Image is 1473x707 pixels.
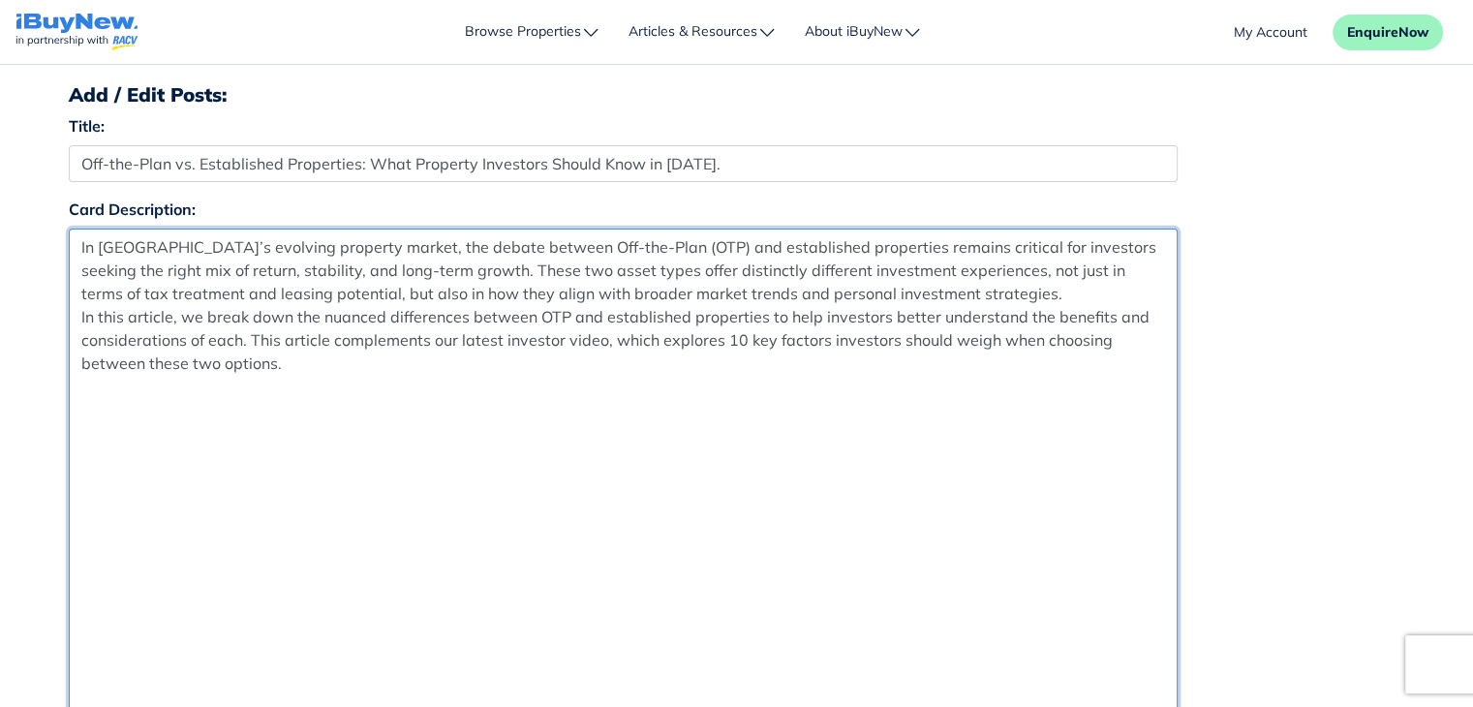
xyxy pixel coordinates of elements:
[1398,23,1428,41] span: Now
[69,116,105,136] strong: Title:
[15,9,138,56] a: navigations
[69,82,1405,107] h3: Add / Edit Posts:
[15,14,138,51] img: logo
[69,200,196,219] strong: Card Description:
[1333,15,1443,50] button: EnquireNow
[1234,22,1307,43] a: account
[69,145,1178,182] input: 255 characters maximum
